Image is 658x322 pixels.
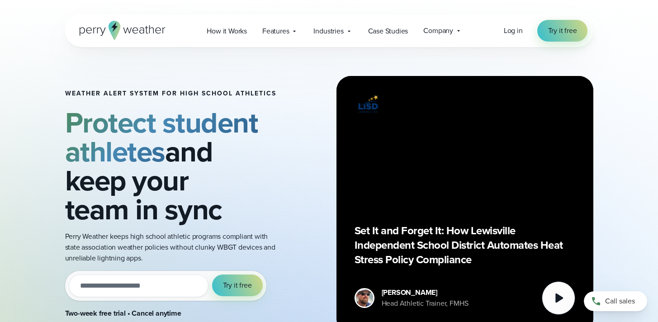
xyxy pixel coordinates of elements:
[212,275,263,296] button: Try it free
[360,22,416,40] a: Case Studies
[548,25,577,36] span: Try it free
[356,289,373,307] img: cody-henschke-headshot
[207,26,247,37] span: How it Works
[223,280,252,291] span: Try it free
[65,101,258,173] strong: Protect student athletes
[199,22,255,40] a: How it Works
[355,94,382,114] img: Lewisville ISD logo
[65,231,277,264] p: Perry Weather keeps high school athletic programs compliant with state association weather polici...
[605,296,635,307] span: Call sales
[355,223,575,267] p: Set It and Forget It: How Lewisville Independent School District Automates Heat Stress Policy Com...
[537,20,588,42] a: Try it free
[65,90,277,97] h1: Weather Alert System for High School Athletics
[262,26,289,37] span: Features
[65,308,181,318] strong: Two-week free trial • Cancel anytime
[504,25,523,36] a: Log in
[313,26,343,37] span: Industries
[382,287,469,298] div: [PERSON_NAME]
[584,291,647,311] a: Call sales
[423,25,453,36] span: Company
[382,298,469,309] div: Head Athletic Trainer, FMHS
[65,108,277,224] h2: and keep your team in sync
[368,26,408,37] span: Case Studies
